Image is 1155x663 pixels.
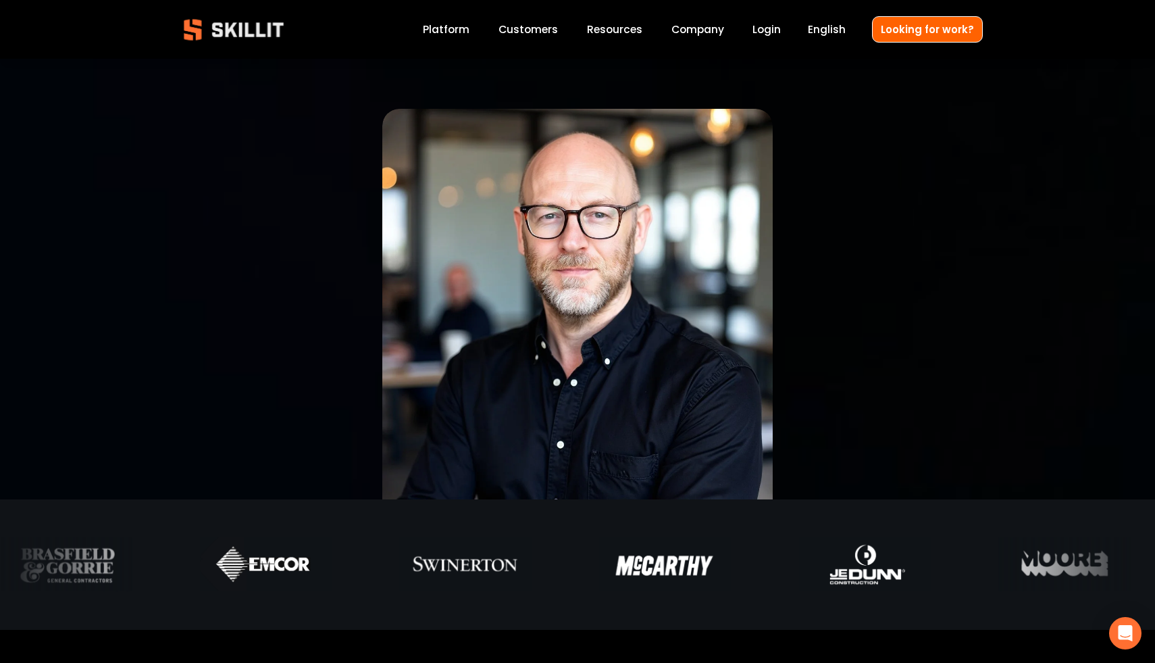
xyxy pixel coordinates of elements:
a: Company [671,20,724,39]
div: Open Intercom Messenger [1109,617,1141,649]
a: Customers [498,20,558,39]
img: Skillit [172,9,295,50]
a: Login [752,20,781,39]
a: folder dropdown [587,20,642,39]
a: Platform [423,20,469,39]
a: Looking for work? [872,16,983,43]
span: Resources [587,22,642,37]
span: English [808,22,846,37]
div: language picker [808,20,846,39]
